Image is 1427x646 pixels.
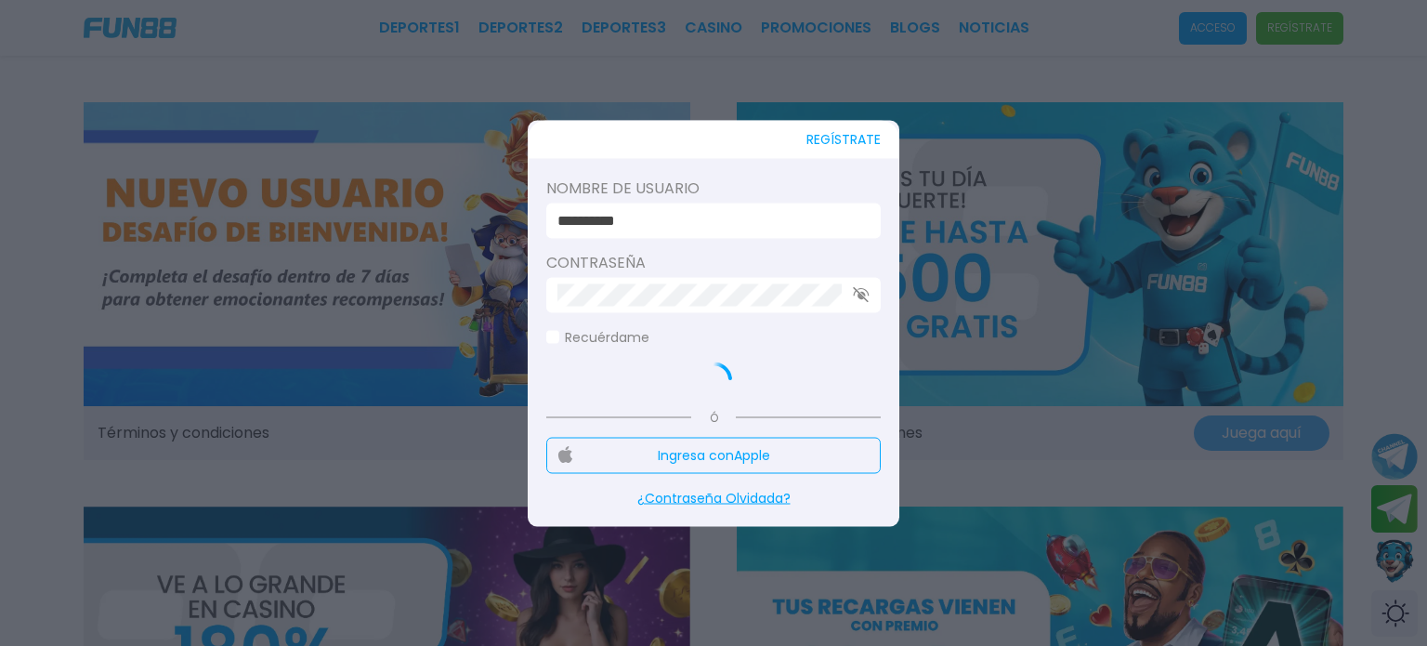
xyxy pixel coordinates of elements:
p: Ó [546,409,881,426]
label: Nombre de usuario [546,177,881,199]
label: Recuérdame [546,327,649,347]
label: Contraseña [546,251,881,273]
button: REGÍSTRATE [806,120,881,158]
button: Ingresa conApple [546,437,881,473]
p: ¿Contraseña Olvidada? [546,488,881,508]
